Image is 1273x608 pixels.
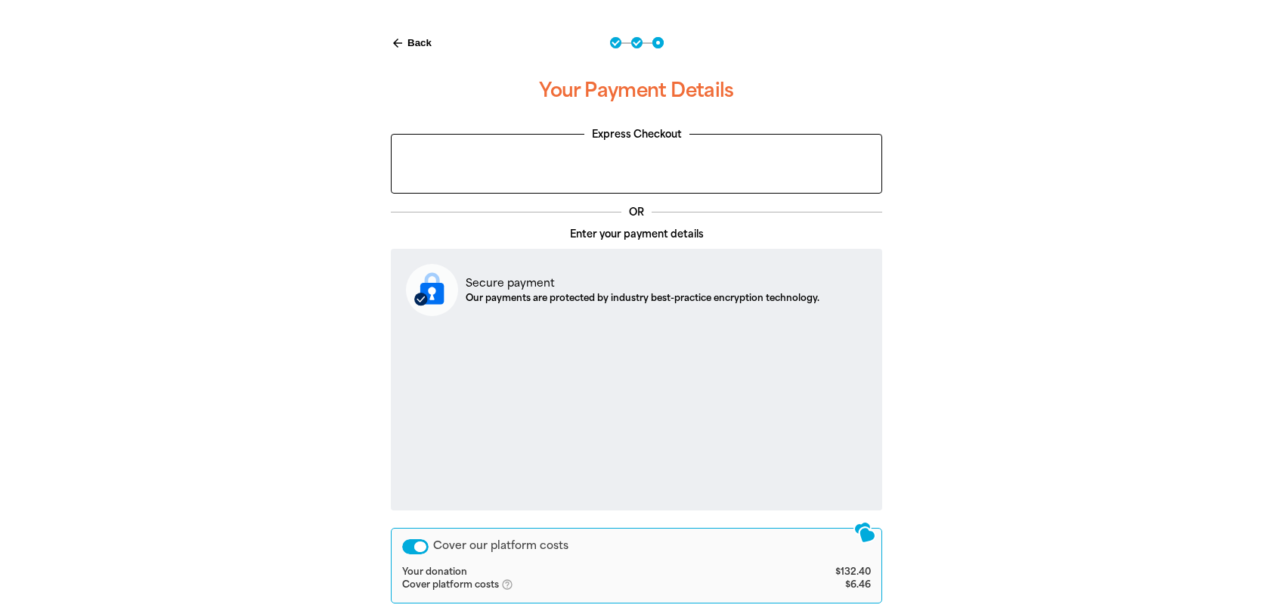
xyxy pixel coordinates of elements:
[758,579,871,592] td: $6.46
[758,566,871,579] td: $132.40
[391,36,404,50] i: arrow_back
[402,566,758,579] td: Your donation
[391,67,882,115] h3: Your Payment Details
[621,205,652,220] p: OR
[631,37,643,48] button: Navigate to step 2 of 3 to enter your details
[584,127,689,142] legend: Express Checkout
[610,37,621,48] button: Navigate to step 1 of 3 to enter your donation amount
[403,328,870,498] iframe: Secure payment input frame
[466,275,819,291] p: Secure payment
[385,30,438,56] button: Back
[466,291,819,305] p: Our payments are protected by industry best-practice encryption technology.
[402,579,758,592] td: Cover platform costs
[652,37,664,48] button: Navigate to step 3 of 3 to enter your payment details
[399,142,874,184] iframe: PayPal-paypal
[391,227,882,242] p: Enter your payment details
[501,579,525,591] i: help_outlined
[402,539,429,554] button: Cover our platform costs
